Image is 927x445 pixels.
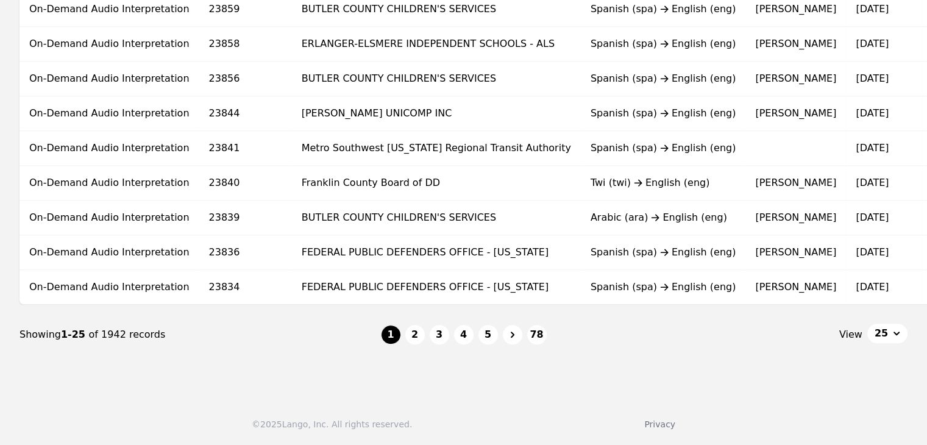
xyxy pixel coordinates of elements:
[745,96,846,131] td: [PERSON_NAME]
[527,325,547,344] button: 78
[292,62,581,96] td: BUTLER COUNTY CHILDREN'S SERVICES
[745,166,846,201] td: [PERSON_NAME]
[591,280,736,294] div: Spanish (spa) English (eng)
[430,325,449,344] button: 3
[292,27,581,62] td: ERLANGER-ELSMERE INDEPENDENT SCHOOLS - ALS
[252,418,412,430] div: © 2025 Lango, Inc. All rights reserved.
[199,27,292,62] td: 23858
[591,176,736,190] div: Twi (twi) English (eng)
[875,326,888,341] span: 25
[199,62,292,96] td: 23856
[591,106,736,121] div: Spanish (spa) English (eng)
[644,419,675,429] a: Privacy
[292,166,581,201] td: Franklin County Board of DD
[20,270,199,305] td: On-Demand Audio Interpretation
[199,201,292,235] td: 23839
[199,96,292,131] td: 23844
[20,166,199,201] td: On-Demand Audio Interpretation
[856,73,889,84] time: [DATE]
[856,142,889,154] time: [DATE]
[591,2,736,16] div: Spanish (spa) English (eng)
[199,166,292,201] td: 23840
[20,201,199,235] td: On-Demand Audio Interpretation
[292,131,581,166] td: Metro Southwest [US_STATE] Regional Transit Authority
[856,177,889,188] time: [DATE]
[20,131,199,166] td: On-Demand Audio Interpretation
[61,329,89,340] span: 1-25
[856,38,889,49] time: [DATE]
[292,270,581,305] td: FEDERAL PUBLIC DEFENDERS OFFICE - [US_STATE]
[591,71,736,86] div: Spanish (spa) English (eng)
[20,235,199,270] td: On-Demand Audio Interpretation
[20,27,199,62] td: On-Demand Audio Interpretation
[199,235,292,270] td: 23836
[856,3,889,15] time: [DATE]
[591,141,736,155] div: Spanish (spa) English (eng)
[20,62,199,96] td: On-Demand Audio Interpretation
[478,325,498,344] button: 5
[405,325,425,344] button: 2
[867,324,907,343] button: 25
[591,210,736,225] div: Arabic (ara) English (eng)
[20,305,907,365] nav: Page navigation
[745,235,846,270] td: [PERSON_NAME]
[292,235,581,270] td: FEDERAL PUBLIC DEFENDERS OFFICE - [US_STATE]
[20,96,199,131] td: On-Demand Audio Interpretation
[591,37,736,51] div: Spanish (spa) English (eng)
[856,281,889,293] time: [DATE]
[20,327,381,342] div: Showing of 1942 records
[745,27,846,62] td: [PERSON_NAME]
[199,131,292,166] td: 23841
[839,327,862,342] span: View
[856,107,889,119] time: [DATE]
[745,270,846,305] td: [PERSON_NAME]
[745,201,846,235] td: [PERSON_NAME]
[591,245,736,260] div: Spanish (spa) English (eng)
[292,201,581,235] td: BUTLER COUNTY CHILDREN'S SERVICES
[856,212,889,223] time: [DATE]
[454,325,474,344] button: 4
[745,62,846,96] td: [PERSON_NAME]
[292,96,581,131] td: [PERSON_NAME] UNICOMP INC
[199,270,292,305] td: 23834
[856,246,889,258] time: [DATE]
